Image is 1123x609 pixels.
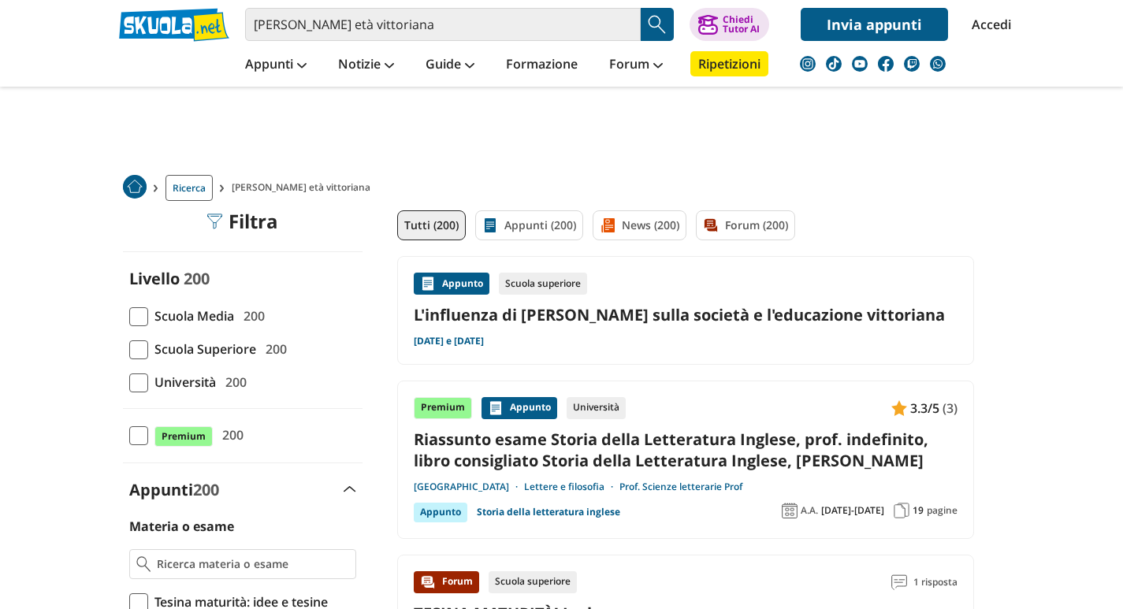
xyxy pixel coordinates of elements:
[165,175,213,201] a: Ricerca
[184,268,210,289] span: 200
[245,8,641,41] input: Cerca appunti, riassunti o versioni
[129,518,234,535] label: Materia o esame
[619,481,742,493] a: Prof. Scienze letterarie Prof
[800,56,816,72] img: instagram
[696,210,795,240] a: Forum (200)
[524,481,619,493] a: Lettere e filosofia
[123,175,147,201] a: Home
[801,8,948,41] a: Invia appunti
[641,8,674,41] button: Search Button
[499,273,587,295] div: Scuola superiore
[930,56,946,72] img: WhatsApp
[334,51,398,80] a: Notizie
[475,210,583,240] a: Appunti (200)
[148,372,216,392] span: Università
[157,556,348,572] input: Ricerca materia o esame
[488,400,504,416] img: Appunti contenuto
[801,504,818,517] span: A.A.
[420,574,436,590] img: Forum contenuto
[216,425,244,445] span: 200
[645,13,669,36] img: Cerca appunti, riassunti o versioni
[414,335,484,347] a: [DATE] e [DATE]
[605,51,667,80] a: Forum
[414,481,524,493] a: [GEOGRAPHIC_DATA]
[852,56,868,72] img: youtube
[782,503,798,518] img: Anno accademico
[344,486,356,492] img: Apri e chiudi sezione
[600,217,615,233] img: News filtro contenuto
[891,400,907,416] img: Appunti contenuto
[723,15,760,34] div: Chiedi Tutor AI
[414,397,472,419] div: Premium
[477,503,620,522] a: Storia della letteratura inglese
[129,268,180,289] label: Livello
[420,276,436,292] img: Appunti contenuto
[894,503,909,518] img: Pagine
[593,210,686,240] a: News (200)
[259,339,287,359] span: 200
[422,51,478,80] a: Guide
[414,304,958,325] a: L'influenza di [PERSON_NAME] sulla società e l'educazione vittoriana
[904,56,920,72] img: twitch
[489,571,577,593] div: Scuola superiore
[237,306,265,326] span: 200
[414,429,958,471] a: Riassunto esame Storia della Letteratura Inglese, prof. indefinito, libro consigliato Storia dell...
[878,56,894,72] img: facebook
[241,51,310,80] a: Appunti
[502,51,582,80] a: Formazione
[703,217,719,233] img: Forum filtro contenuto
[690,8,769,41] button: ChiediTutor AI
[891,574,907,590] img: Commenti lettura
[826,56,842,72] img: tiktok
[193,479,219,500] span: 200
[972,8,1005,41] a: Accedi
[206,210,278,232] div: Filtra
[414,503,467,522] div: Appunto
[482,217,498,233] img: Appunti filtro contenuto
[414,273,489,295] div: Appunto
[913,571,958,593] span: 1 risposta
[397,210,466,240] a: Tutti (200)
[482,397,557,419] div: Appunto
[219,372,247,392] span: 200
[148,306,234,326] span: Scuola Media
[206,214,222,229] img: Filtra filtri mobile
[148,339,256,359] span: Scuola Superiore
[136,556,151,572] img: Ricerca materia o esame
[910,398,939,418] span: 3.3/5
[414,571,479,593] div: Forum
[123,175,147,199] img: Home
[913,504,924,517] span: 19
[154,426,213,447] span: Premium
[927,504,958,517] span: pagine
[943,398,958,418] span: (3)
[821,504,884,517] span: [DATE]-[DATE]
[690,51,768,76] a: Ripetizioni
[567,397,626,419] div: Università
[232,175,377,201] span: [PERSON_NAME] età vittoriana
[129,479,219,500] label: Appunti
